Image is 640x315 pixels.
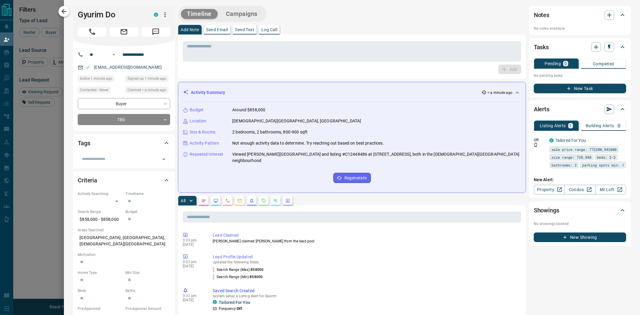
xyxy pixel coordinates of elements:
svg: Agent Actions [285,198,290,203]
p: Activity Pattern [190,140,219,146]
div: Notes [534,8,626,22]
svg: Opportunities [273,198,278,203]
p: 0 [564,61,567,66]
svg: Emails [237,198,242,203]
p: Pending [545,61,561,66]
p: [DEMOGRAPHIC_DATA][GEOGRAPHIC_DATA], [GEOGRAPHIC_DATA] [232,118,361,124]
p: Areas Searched: [78,227,170,233]
h2: Showings [534,205,559,215]
p: [PERSON_NAME] claimed [PERSON_NAME] from the lead pool [213,238,519,244]
svg: Listing Alerts [249,198,254,203]
svg: Push Notification Only [534,143,538,147]
a: Tailored For You [555,138,586,143]
strong: Off [237,307,242,311]
p: system setup a Listing Alert for Gyurim [213,294,519,298]
p: Home Type: [78,270,122,275]
a: Property [534,185,565,194]
span: Call [78,27,107,37]
span: Signed up 1 minute ago [128,76,166,82]
p: Search Range (Min) : [213,274,263,280]
div: condos.ca [213,300,217,304]
h2: Tasks [534,42,549,52]
div: Criteria [78,173,170,187]
span: sale price range: 772200,943800 [551,146,617,152]
p: Listing Alerts [540,124,566,128]
p: Completed [593,62,614,66]
p: [DATE] [183,264,204,268]
p: Beds: [78,288,122,293]
h2: Notes [534,10,549,20]
span: parking spots min: 1 [582,162,624,168]
p: Log Call [261,28,277,32]
h2: Alerts [534,104,549,114]
p: Send Text [235,28,254,32]
div: Tasks [534,40,626,54]
p: Budget [190,107,203,113]
div: Buyer [78,98,170,109]
div: Activity Summary< a minute ago [183,87,521,98]
p: All [181,199,185,203]
p: Min Size: [125,270,170,275]
p: No pending tasks [534,71,626,80]
span: Contacted - Never [80,87,109,93]
span: bathrooms: 2 [551,162,577,168]
p: Not enough activity data to determine. Try reaching out based on best practices. [232,140,384,146]
h2: Tags [78,138,90,148]
div: Alerts [534,102,626,116]
span: Claimed < a minute ago [128,87,166,93]
p: Budget: [125,209,170,214]
p: Timeframe: [125,191,170,196]
a: Mr.Loft [595,185,626,194]
p: Search Range (Max) : [213,267,263,272]
a: [EMAIL_ADDRESS][DOMAIN_NAME] [94,65,162,70]
p: Building Alerts [586,124,614,128]
button: Campaigns [220,9,263,19]
button: Regenerate [333,173,371,183]
p: Frequency: [219,306,242,311]
p: 3:32 pm [183,294,204,298]
p: 1 [569,124,572,128]
div: TBD [78,114,170,125]
p: Pre-Approval Amount: [125,306,170,311]
p: Lead Profile Updated [213,254,519,260]
p: Actively Searching: [78,191,122,196]
div: condos.ca [549,138,554,142]
p: 2 bedrooms, 2 bathrooms, 800-900 sqft [232,129,308,135]
svg: Requests [261,198,266,203]
p: No showings booked [534,221,626,226]
p: No notes available [534,26,626,31]
p: Viewed [PERSON_NAME][GEOGRAPHIC_DATA] and listing #C12448486 at [STREET_ADDRESS], both in the [DE... [232,151,521,164]
p: Off [534,137,546,143]
p: Location [190,118,206,124]
div: condos.ca [154,13,158,17]
p: Size & Rooms [190,129,215,135]
p: 0 [618,124,620,128]
div: Tags [78,136,170,150]
p: Baths: [125,288,170,293]
button: New Task [534,84,626,93]
span: 858000 [250,275,263,279]
span: Email [110,27,138,37]
p: Around $858,000 [232,107,265,113]
div: Sun Oct 12 2025 [125,75,170,84]
p: Saved Search Created [213,288,519,294]
svg: Calls [225,198,230,203]
span: Active 1 minute ago [80,76,112,82]
p: 3:33 pm [183,238,204,242]
p: < a minute ago [488,90,512,95]
p: New Alert: [534,177,626,183]
button: Open [110,51,117,58]
p: Repeated Interest [190,151,223,157]
p: Send Email [206,28,228,32]
div: Sun Oct 12 2025 [125,87,170,95]
svg: Lead Browsing Activity [213,198,218,203]
p: Search Range: [78,209,122,214]
p: 3:32 pm [183,260,204,264]
p: Motivation: [78,252,170,257]
p: Pre-Approved: [78,306,122,311]
span: beds: 2-2 [597,154,616,160]
h1: Gyurim Do [78,10,145,19]
span: 858000 [251,268,263,272]
span: size range: 720,988 [551,154,591,160]
button: Open [160,155,168,163]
